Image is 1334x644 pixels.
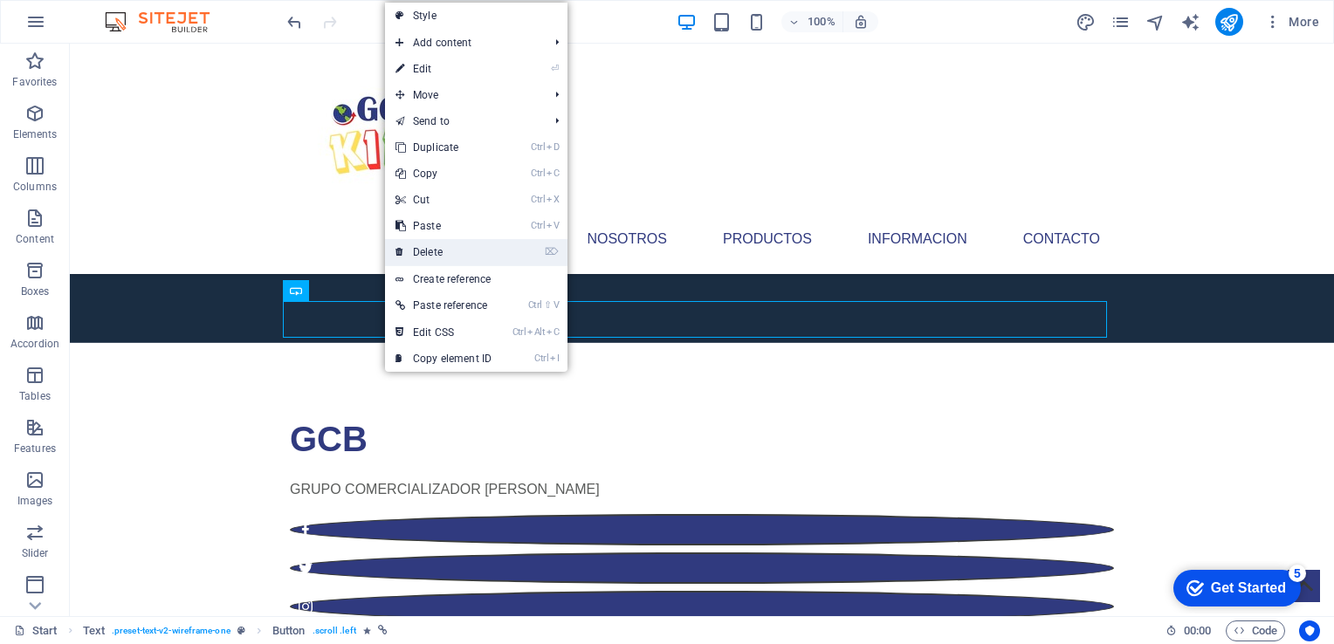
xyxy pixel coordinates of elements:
[551,63,559,74] i: ⏎
[378,626,388,635] i: This element is linked
[1166,620,1212,641] h6: Session time
[385,319,502,346] a: CtrlAltCEdit CSS
[1219,12,1239,32] i: Publish
[531,141,545,153] i: Ctrl
[527,326,545,338] i: Alt
[385,239,502,265] a: ⌦Delete
[512,326,526,338] i: Ctrl
[385,213,502,239] a: CtrlVPaste
[16,232,54,246] p: Content
[528,299,542,311] i: Ctrl
[17,494,53,508] p: Images
[1076,11,1097,32] button: design
[531,194,545,205] i: Ctrl
[14,9,141,45] div: Get Started 5 items remaining, 0% complete
[385,134,502,161] a: CtrlDDuplicate
[83,620,388,641] nav: breadcrumb
[385,266,567,292] a: Create reference
[1184,620,1211,641] span: 00 00
[1145,11,1166,32] button: navigator
[284,11,305,32] button: undo
[237,626,245,635] i: This element is a customizable preset
[544,299,552,311] i: ⇧
[285,12,305,32] i: Undo: Cut (Ctrl+Z)
[1299,620,1320,641] button: Usercentrics
[1234,620,1277,641] span: Code
[272,620,306,641] span: Click to select. Double-click to edit
[10,337,59,351] p: Accordion
[545,246,559,257] i: ⌦
[1180,12,1200,32] i: AI Writer
[385,346,502,372] a: CtrlICopy element ID
[13,180,57,194] p: Columns
[112,620,230,641] span: . preset-text-v2-wireframe-one
[313,620,356,641] span: . scroll .left
[1076,12,1096,32] i: Design (Ctrl+Alt+Y)
[554,299,559,311] i: V
[385,56,502,82] a: ⏎Edit
[14,620,58,641] a: Click to cancel selection. Double-click to open Pages
[1257,8,1326,36] button: More
[385,187,502,213] a: CtrlXCut
[808,11,835,32] h6: 100%
[385,3,567,29] a: Style
[531,168,545,179] i: Ctrl
[385,82,541,108] span: Move
[1215,8,1243,36] button: publish
[363,626,371,635] i: Element contains an animation
[547,141,559,153] i: D
[19,389,51,403] p: Tables
[547,220,559,231] i: V
[853,14,869,30] i: On resize automatically adjust zoom level to fit chosen device.
[1145,12,1166,32] i: Navigator
[550,353,559,364] i: I
[1196,624,1199,637] span: :
[547,194,559,205] i: X
[385,161,502,187] a: CtrlCCopy
[100,11,231,32] img: Editor Logo
[21,284,50,298] p: Boxes
[1111,11,1131,32] button: pages
[13,127,58,141] p: Elements
[22,546,49,560] p: Slider
[1180,11,1201,32] button: text_generator
[1264,13,1319,31] span: More
[1226,620,1285,641] button: Code
[547,326,559,338] i: C
[129,3,147,21] div: 5
[1111,12,1131,32] i: Pages (Ctrl+Alt+S)
[12,75,57,89] p: Favorites
[385,292,502,319] a: Ctrl⇧VPaste reference
[781,11,843,32] button: 100%
[531,220,545,231] i: Ctrl
[385,108,541,134] a: Send to
[14,442,56,456] p: Features
[385,30,541,56] span: Add content
[547,168,559,179] i: C
[534,353,548,364] i: Ctrl
[52,19,127,35] div: Get Started
[83,620,105,641] span: Click to select. Double-click to edit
